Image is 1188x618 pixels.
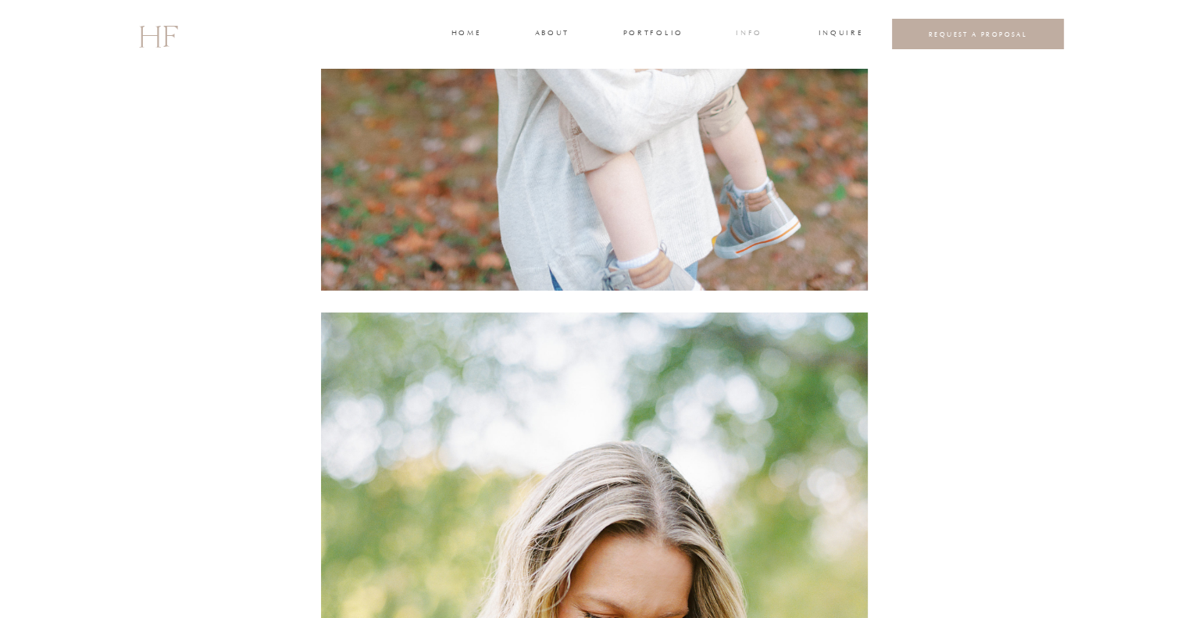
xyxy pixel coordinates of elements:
[904,30,1052,38] a: REQUEST A PROPOSAL
[819,27,861,41] a: INQUIRE
[451,27,480,41] a: home
[138,12,177,57] a: HF
[735,27,764,41] a: INFO
[623,27,682,41] a: portfolio
[535,27,568,41] a: about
